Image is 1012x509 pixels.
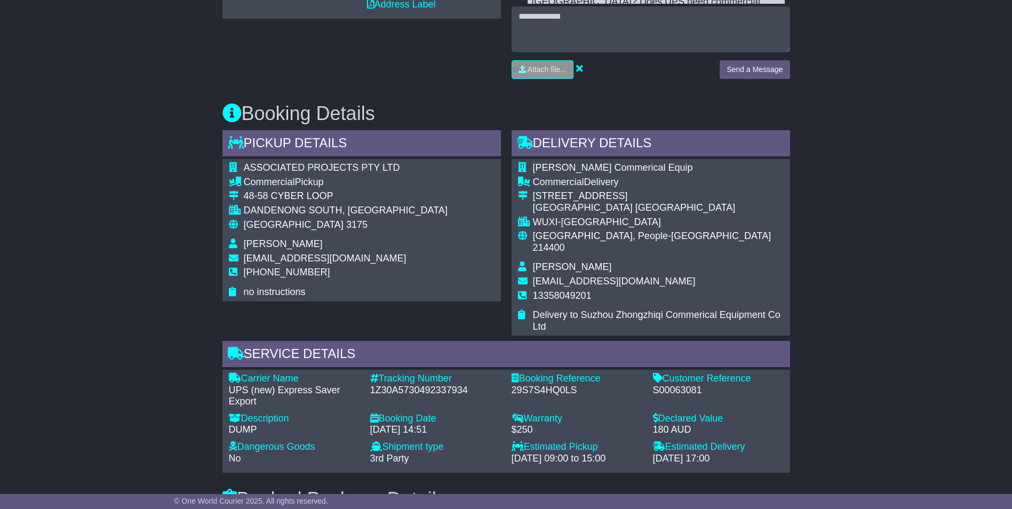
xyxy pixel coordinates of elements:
div: Booking Reference [512,373,642,385]
span: 3rd Party [370,453,409,464]
span: [PERSON_NAME] Commerical Equip [533,162,693,173]
div: Pickup [244,177,448,188]
span: © One World Courier 2025. All rights reserved. [174,497,328,505]
div: Estimated Pickup [512,441,642,453]
div: [DATE] 09:00 to 15:00 [512,453,642,465]
div: $250 [512,424,642,436]
div: 48-58 CYBER LOOP [244,190,448,202]
div: WUXI-[GEOGRAPHIC_DATA] [533,217,784,228]
div: Tracking Number [370,373,501,385]
div: 180 AUD [653,424,784,436]
div: [STREET_ADDRESS] [533,190,784,202]
div: Delivery Details [512,130,790,159]
span: [PERSON_NAME] [244,238,323,249]
h3: Booking Details [222,103,790,124]
div: DANDENONG SOUTH, [GEOGRAPHIC_DATA] [244,205,448,217]
div: Delivery [533,177,784,188]
span: no instructions [244,287,306,297]
span: [GEOGRAPHIC_DATA] [244,219,344,230]
span: Commercial [244,177,295,187]
div: Service Details [222,341,790,370]
span: ASSOCIATED PROJECTS PTY LTD [244,162,400,173]
div: UPS (new) Express Saver Export [229,385,360,408]
div: 29S7S4HQ0LS [512,385,642,396]
span: [GEOGRAPHIC_DATA], People-[GEOGRAPHIC_DATA] [533,230,771,241]
span: 214400 [533,242,565,253]
span: [PERSON_NAME] [533,261,612,272]
div: Description [229,413,360,425]
div: Declared Value [653,413,784,425]
div: Carrier Name [229,373,360,385]
div: [DATE] 14:51 [370,424,501,436]
span: [EMAIL_ADDRESS][DOMAIN_NAME] [533,276,696,287]
div: Estimated Delivery [653,441,784,453]
div: 1Z30A5730492337934 [370,385,501,396]
div: DUMP [229,424,360,436]
span: 13358049201 [533,290,592,301]
span: [EMAIL_ADDRESS][DOMAIN_NAME] [244,253,407,264]
div: Customer Reference [653,373,784,385]
div: Warranty [512,413,642,425]
div: [GEOGRAPHIC_DATA] [GEOGRAPHIC_DATA] [533,202,784,214]
div: [DATE] 17:00 [653,453,784,465]
div: Dangerous Goods [229,441,360,453]
div: Shipment type [370,441,501,453]
div: Pickup Details [222,130,501,159]
span: [PHONE_NUMBER] [244,267,330,277]
span: Delivery to Suzhou Zhongzhiqi Commerical Equipment Co Ltd [533,309,780,332]
div: Booking Date [370,413,501,425]
span: Commercial [533,177,584,187]
span: No [229,453,241,464]
button: Send a Message [720,60,790,79]
div: S00063081 [653,385,784,396]
span: 3175 [346,219,368,230]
